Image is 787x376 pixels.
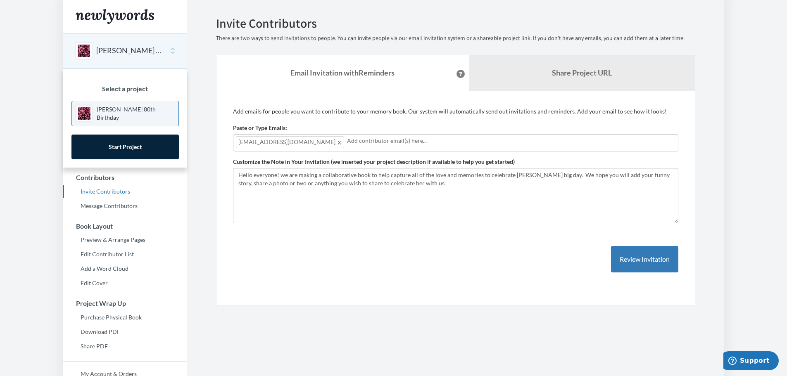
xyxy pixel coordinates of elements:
[64,300,187,307] h3: Project Wrap Up
[216,17,695,30] h2: Invite Contributors
[71,101,179,126] a: [PERSON_NAME] 80th Birthday
[64,174,187,181] h3: Contributors
[233,168,678,223] textarea: Hello everyone! we are making a collaborative book to help capture all of the love and memories t...
[63,200,187,212] a: Message Contributors
[63,262,187,275] a: Add a Word Cloud
[216,34,695,43] p: There are two ways to send invitations to people. You can invite people via our email invitation ...
[233,158,515,166] label: Customize the Note in Your Invitation (we inserted your project description if available to help ...
[63,277,187,289] a: Edit Cover
[63,234,187,246] a: Preview & Arrange Pages
[233,124,287,132] label: Paste or Type Emails:
[64,222,187,230] h3: Book Layout
[71,85,179,92] h3: Select a project
[347,136,675,145] input: Add contributor email(s) here...
[63,311,187,324] a: Purchase Physical Book
[63,248,187,260] a: Edit Contributor List
[611,246,678,273] button: Review Invitation
[63,326,187,338] a: Download PDF
[97,105,174,122] p: [PERSON_NAME] 80th Birthday
[236,136,344,148] span: [EMAIL_ADDRESS][DOMAIN_NAME]
[76,9,154,24] img: Newlywords logo
[63,185,187,198] a: Invite Contributors
[723,351,779,372] iframe: Opens a widget where you can chat to one of our agents
[290,68,395,77] strong: Email Invitation with Reminders
[552,68,612,77] b: Share Project URL
[233,107,678,116] p: Add emails for people you want to contribute to your memory book. Our system will automatically s...
[63,340,187,352] a: Share PDF
[71,135,179,159] a: Start Project
[96,45,163,56] button: [PERSON_NAME] 80th Birthday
